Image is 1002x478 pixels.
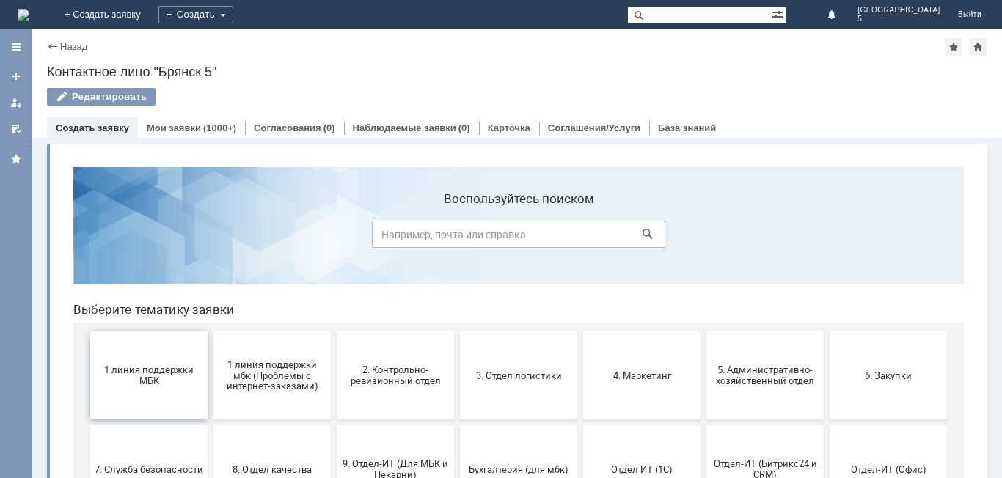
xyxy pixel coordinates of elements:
[33,402,142,413] span: Финансовый отдел
[4,117,28,141] a: Мои согласования
[403,308,511,319] span: Бухгалтерия (для мбк)
[323,122,335,133] div: (0)
[33,308,142,319] span: 7. Служба безопасности
[772,214,881,225] span: 6. Закупки
[60,41,87,52] a: Назад
[649,209,758,231] span: 5. Административно-хозяйственный отдел
[56,122,129,133] a: Создать заявку
[4,91,28,114] a: Мои заявки
[772,308,881,319] span: Отдел-ИТ (Офис)
[768,270,885,358] button: Отдел-ИТ (Офис)
[12,147,902,161] header: Выберите тематику заявки
[156,308,265,319] span: 8. Отдел качества
[4,65,28,88] a: Создать заявку
[522,364,639,452] button: не актуален
[403,391,511,424] span: [PERSON_NAME]. Услуги ИТ для МБК (оформляет L1)
[275,364,392,452] button: Это соглашение не активно!
[522,176,639,264] button: 4. Маркетинг
[33,209,142,231] span: 1 линия поддержки МБК
[969,38,987,56] div: Сделать домашней страницей
[353,122,456,133] a: Наблюдаемые заявки
[279,397,388,419] span: Это соглашение не активно!
[275,176,392,264] button: 2. Контрольно-ревизионный отдел
[645,270,762,358] button: Отдел-ИТ (Битрикс24 и CRM)
[279,303,388,325] span: 9. Отдел-ИТ (Для МБК и Пекарни)
[403,214,511,225] span: 3. Отдел логистики
[152,270,269,358] button: 8. Отдел качества
[29,270,146,358] button: 7. Служба безопасности
[152,364,269,452] button: Франчайзинг
[526,402,635,413] span: не актуален
[203,122,236,133] div: (1000+)
[649,303,758,325] span: Отдел-ИТ (Битрикс24 и CRM)
[18,9,29,21] a: Перейти на домашнюю страницу
[152,176,269,264] button: 1 линия поддержки мбк (Проблемы с интернет-заказами)
[18,9,29,21] img: logo
[275,270,392,358] button: 9. Отдел-ИТ (Для МБК и Пекарни)
[147,122,201,133] a: Мои заявки
[768,176,885,264] button: 6. Закупки
[488,122,530,133] a: Карточка
[398,270,516,358] button: Бухгалтерия (для мбк)
[857,6,940,15] span: [GEOGRAPHIC_DATA]
[29,364,146,452] button: Финансовый отдел
[254,122,321,133] a: Согласования
[526,214,635,225] span: 4. Маркетинг
[279,209,388,231] span: 2. Контрольно-ревизионный отдел
[658,122,716,133] a: База знаний
[310,65,604,92] input: Например, почта или справка
[156,203,265,236] span: 1 линия поддержки мбк (Проблемы с интернет-заказами)
[522,270,639,358] button: Отдел ИТ (1С)
[458,122,470,133] div: (0)
[945,38,962,56] div: Добавить в избранное
[29,176,146,264] button: 1 линия поддержки МБК
[857,15,940,23] span: 5
[772,7,786,21] span: Расширенный поиск
[47,65,987,79] div: Контактное лицо "Брянск 5"
[526,308,635,319] span: Отдел ИТ (1С)
[158,6,233,23] div: Создать
[310,36,604,51] label: Воспользуйтесь поиском
[548,122,640,133] a: Соглашения/Услуги
[156,402,265,413] span: Франчайзинг
[398,364,516,452] button: [PERSON_NAME]. Услуги ИТ для МБК (оформляет L1)
[398,176,516,264] button: 3. Отдел логистики
[645,176,762,264] button: 5. Административно-хозяйственный отдел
